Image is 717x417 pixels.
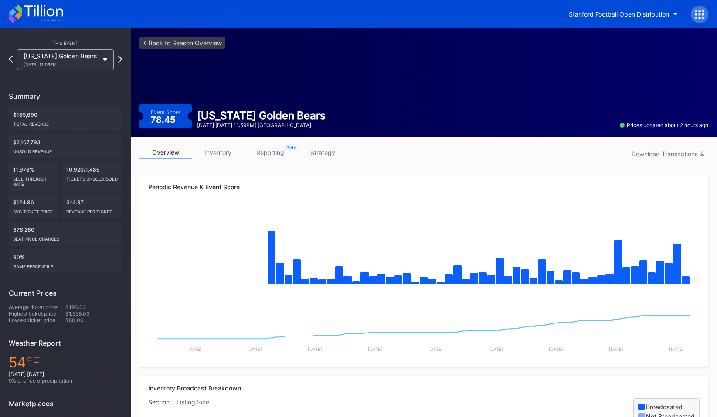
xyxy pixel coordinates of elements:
[9,354,122,371] div: 54
[9,40,122,46] div: This Event
[9,249,122,273] div: 90%
[26,354,41,371] span: ℉
[62,162,122,191] div: 10,920/1,486
[65,310,122,317] div: $1,558.00
[65,304,122,310] div: $193.02
[9,162,58,191] div: 11.978%
[62,195,122,219] div: $14.97
[9,310,65,317] div: Highest ticket price
[248,346,262,352] text: [DATE]
[428,346,443,352] text: [DATE]
[139,37,225,49] a: <-Back to Season Overview
[9,195,58,219] div: $124.96
[192,146,244,159] a: inventory
[9,371,122,377] div: [DATE] [DATE]
[66,173,118,182] div: Tickets Unsold/Sold
[197,109,326,122] div: [US_STATE] Golden Bears
[13,205,54,214] div: Avg ticket price
[9,377,122,384] div: 9 % chance of precipitation
[197,122,326,128] div: [DATE] [DATE] 11:59PM | [GEOGRAPHIC_DATA]
[562,6,684,22] button: Stanford Football Open Distribution
[244,146,296,159] a: reporting
[24,62,99,67] div: [DATE] 11:59PM
[368,346,382,352] text: [DATE]
[66,205,118,214] div: Revenue per ticket
[9,107,122,131] div: $185,690
[148,183,700,191] div: Periodic Revenue & Event Score
[139,146,192,159] a: overview
[489,346,503,352] text: [DATE]
[609,346,623,352] text: [DATE]
[296,146,349,159] a: strategy
[549,346,563,352] text: [DATE]
[148,293,700,358] svg: Chart title
[148,384,700,392] div: Inventory Broadcast Breakdown
[627,148,708,160] button: Download Transactions
[13,118,118,127] div: Total Revenue
[9,399,122,408] div: Marketplaces
[646,403,683,410] div: Broadcasted
[308,346,322,352] text: [DATE]
[13,260,118,269] div: Game percentile
[9,339,122,347] div: Weather Report
[9,135,122,158] div: $2,107,793
[65,317,122,323] div: $80.00
[9,289,122,297] div: Current Prices
[187,346,202,352] text: [DATE]
[569,10,669,18] div: Stanford Football Open Distribution
[13,233,118,242] div: seat price changes
[13,173,54,187] div: Sell Through Rate
[9,222,122,246] div: 376,260
[620,122,708,128] div: Prices updated about 2 hours ago
[24,52,99,67] div: [US_STATE] Golden Bears
[669,346,683,352] text: [DATE]
[151,109,180,115] div: Event Score
[632,150,704,158] div: Download Transactions
[9,317,65,323] div: Lowest ticket price
[13,145,118,154] div: Unsold Revenue
[9,304,65,310] div: Average ticket price
[148,206,700,293] svg: Chart title
[9,92,122,101] div: Summary
[151,115,177,124] div: 78.45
